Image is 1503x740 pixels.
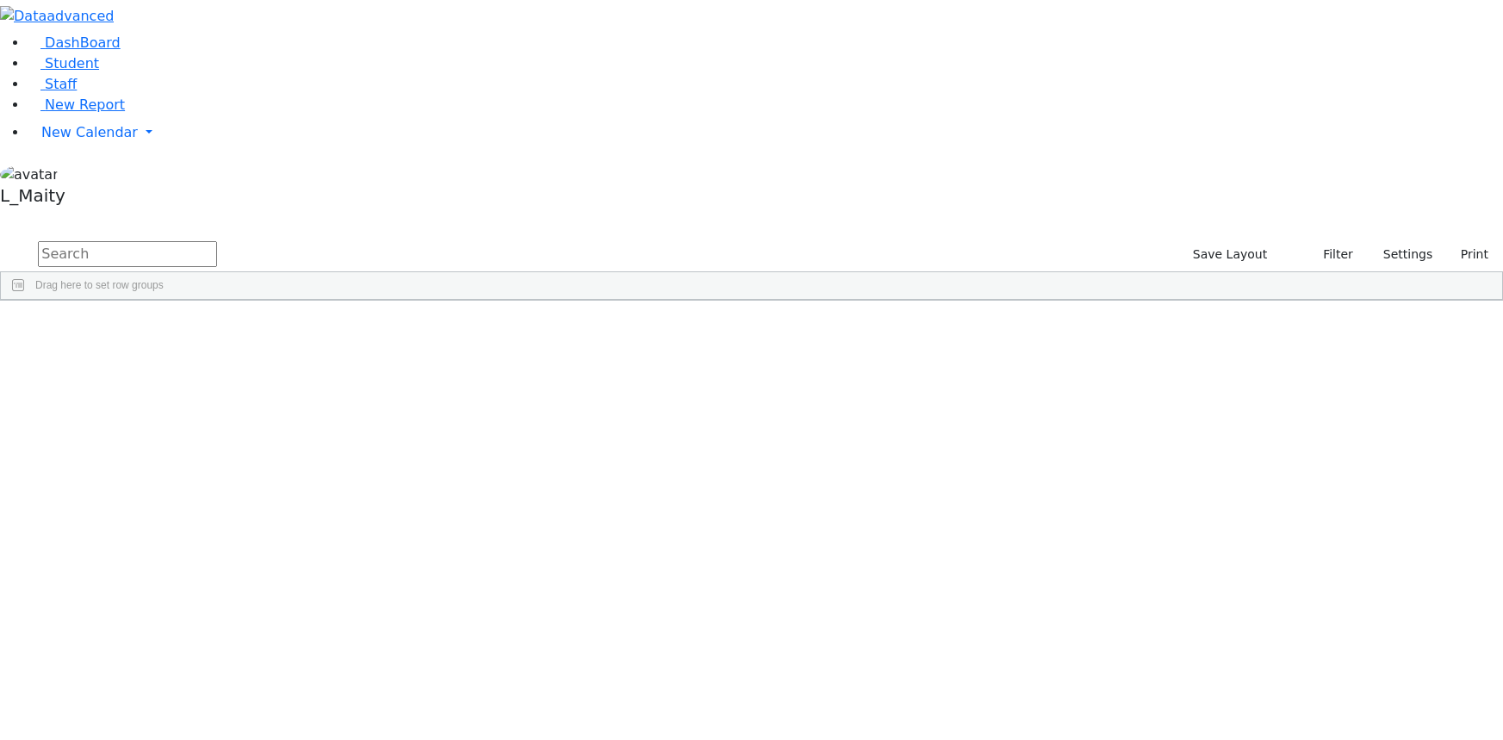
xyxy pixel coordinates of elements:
input: Search [38,241,217,267]
span: DashBoard [45,34,121,51]
span: Drag here to set row groups [35,279,164,291]
a: New Report [28,96,125,113]
button: Print [1440,241,1496,268]
button: Filter [1301,241,1361,268]
button: Settings [1361,241,1440,268]
span: New Calendar [41,124,138,140]
a: Staff [28,76,77,92]
span: Staff [45,76,77,92]
a: DashBoard [28,34,121,51]
a: New Calendar [28,115,1503,150]
span: Student [45,55,99,72]
a: Student [28,55,99,72]
button: Save Layout [1185,241,1275,268]
span: New Report [45,96,125,113]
